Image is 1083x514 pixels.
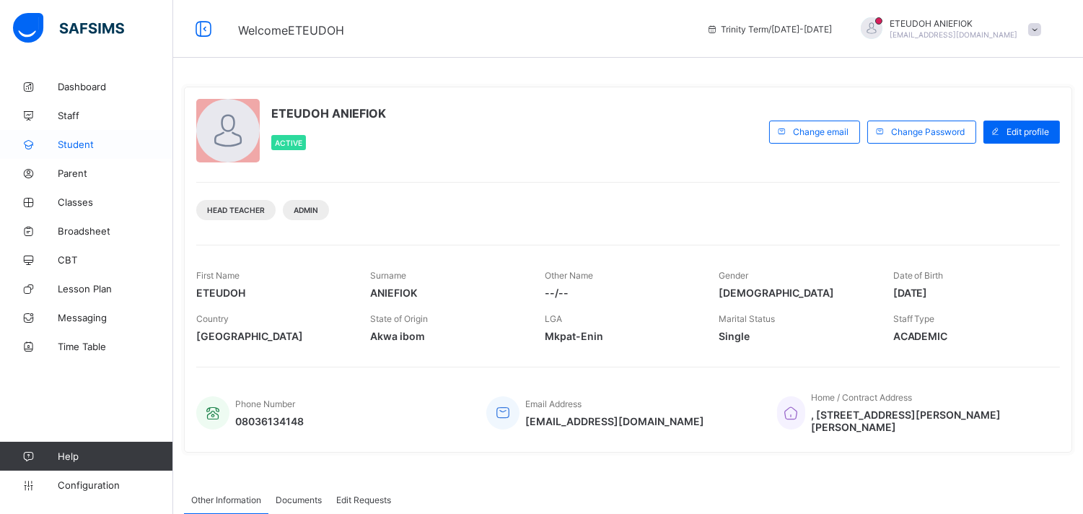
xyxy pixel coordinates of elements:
[1007,126,1049,137] span: Edit profile
[719,330,871,342] span: Single
[238,23,344,38] span: Welcome ETEUDOH
[275,139,302,147] span: Active
[893,270,944,281] span: Date of Birth
[893,313,935,324] span: Staff Type
[890,30,1017,39] span: [EMAIL_ADDRESS][DOMAIN_NAME]
[207,206,265,214] span: Head Teacher
[719,287,871,299] span: [DEMOGRAPHIC_DATA]
[58,450,172,462] span: Help
[891,126,965,137] span: Change Password
[545,330,697,342] span: Mkpat-Enin
[294,206,318,214] span: Admin
[336,495,391,505] span: Edit Requests
[58,312,173,323] span: Messaging
[271,106,386,121] span: ETEUDOH ANIEFIOK
[196,287,348,299] span: ETEUDOH
[545,287,697,299] span: --/--
[276,495,322,505] span: Documents
[811,392,912,403] span: Home / Contract Address
[545,270,593,281] span: Other Name
[13,13,124,43] img: safsims
[58,196,173,208] span: Classes
[893,330,1045,342] span: ACADEMIC
[58,110,173,121] span: Staff
[719,270,748,281] span: Gender
[58,254,173,266] span: CBT
[58,479,172,491] span: Configuration
[811,409,1045,433] span: , [STREET_ADDRESS][PERSON_NAME][PERSON_NAME]
[58,283,173,295] span: Lesson Plan
[191,495,261,505] span: Other Information
[196,330,348,342] span: [GEOGRAPHIC_DATA]
[370,313,428,324] span: State of Origin
[370,270,406,281] span: Surname
[525,398,582,409] span: Email Address
[793,126,849,137] span: Change email
[890,18,1017,29] span: ETEUDOH ANIEFIOK
[235,415,304,427] span: 08036134148
[370,330,522,342] span: Akwa ibom
[196,313,229,324] span: Country
[370,287,522,299] span: ANIEFIOK
[58,167,173,179] span: Parent
[893,287,1045,299] span: [DATE]
[719,313,775,324] span: Marital Status
[846,17,1048,41] div: ETEUDOHANIEFIOK
[58,225,173,237] span: Broadsheet
[196,270,240,281] span: First Name
[58,341,173,352] span: Time Table
[525,415,704,427] span: [EMAIL_ADDRESS][DOMAIN_NAME]
[58,81,173,92] span: Dashboard
[706,24,832,35] span: session/term information
[235,398,295,409] span: Phone Number
[58,139,173,150] span: Student
[545,313,562,324] span: LGA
